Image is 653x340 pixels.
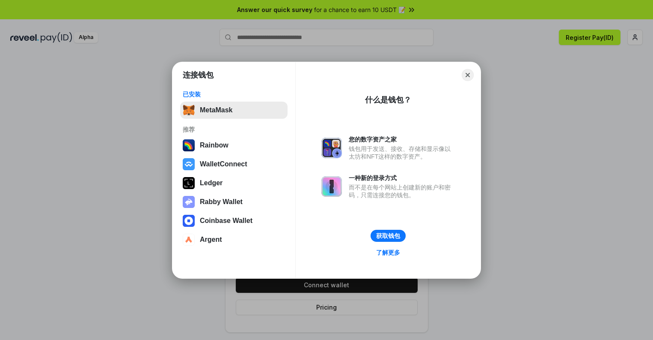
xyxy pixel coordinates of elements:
img: svg+xml,%3Csvg%20xmlns%3D%22http%3A%2F%2Fwww.w3.org%2F2000%2Fsvg%22%20fill%3D%22none%22%20viewBox... [321,138,342,158]
img: svg+xml,%3Csvg%20width%3D%2228%22%20height%3D%2228%22%20viewBox%3D%220%200%2028%2028%22%20fill%3D... [183,234,195,246]
button: 获取钱包 [371,230,406,242]
div: 而不是在每个网站上创建新的账户和密码，只需连接您的钱包。 [349,184,455,199]
div: MetaMask [200,106,232,114]
img: svg+xml,%3Csvg%20width%3D%2228%22%20height%3D%2228%22%20viewBox%3D%220%200%2028%2028%22%20fill%3D... [183,158,195,170]
div: 获取钱包 [376,232,400,240]
button: Rabby Wallet [180,193,288,211]
div: 钱包用于发送、接收、存储和显示像以太坊和NFT这样的数字资产。 [349,145,455,160]
img: svg+xml,%3Csvg%20width%3D%2228%22%20height%3D%2228%22%20viewBox%3D%220%200%2028%2028%22%20fill%3D... [183,215,195,227]
div: Rabby Wallet [200,198,243,206]
div: 您的数字资产之家 [349,135,455,143]
button: Rainbow [180,137,288,154]
div: 推荐 [183,126,285,133]
img: svg+xml,%3Csvg%20xmlns%3D%22http%3A%2F%2Fwww.w3.org%2F2000%2Fsvg%22%20width%3D%2228%22%20height%3... [183,177,195,189]
img: svg+xml,%3Csvg%20xmlns%3D%22http%3A%2F%2Fwww.w3.org%2F2000%2Fsvg%22%20fill%3D%22none%22%20viewBox... [321,176,342,197]
img: svg+xml,%3Csvg%20width%3D%22120%22%20height%3D%22120%22%20viewBox%3D%220%200%20120%20120%22%20fil... [183,139,195,151]
div: Argent [200,236,222,244]
div: 一种新的登录方式 [349,174,455,182]
h1: 连接钱包 [183,70,214,80]
button: Close [462,69,474,81]
div: 已安装 [183,90,285,98]
button: Coinbase Wallet [180,212,288,229]
div: Ledger [200,179,223,187]
button: Ledger [180,175,288,192]
button: Argent [180,231,288,248]
div: Coinbase Wallet [200,217,252,225]
img: svg+xml,%3Csvg%20fill%3D%22none%22%20height%3D%2233%22%20viewBox%3D%220%200%2035%2033%22%20width%... [183,104,195,116]
img: svg+xml,%3Csvg%20xmlns%3D%22http%3A%2F%2Fwww.w3.org%2F2000%2Fsvg%22%20fill%3D%22none%22%20viewBox... [183,196,195,208]
button: WalletConnect [180,156,288,173]
div: WalletConnect [200,160,247,168]
div: Rainbow [200,141,229,149]
div: 什么是钱包？ [365,95,411,105]
button: MetaMask [180,102,288,119]
a: 了解更多 [371,247,405,258]
div: 了解更多 [376,249,400,256]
